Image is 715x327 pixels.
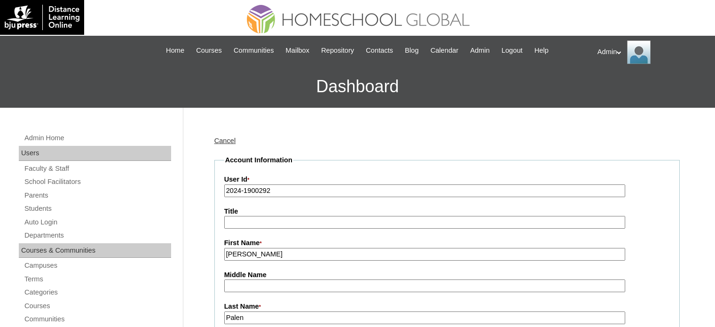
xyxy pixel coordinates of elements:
a: Terms [24,273,171,285]
a: Repository [316,45,359,56]
a: Communities [24,313,171,325]
div: Users [19,146,171,161]
a: Cancel [214,137,236,144]
label: Last Name [224,302,670,312]
label: Title [224,207,670,216]
a: Contacts [361,45,398,56]
span: Admin [470,45,490,56]
span: Repository [321,45,354,56]
span: Mailbox [286,45,310,56]
a: Admin Home [24,132,171,144]
img: logo-white.png [5,5,79,30]
span: Calendar [431,45,458,56]
a: Departments [24,230,171,241]
a: Courses [191,45,227,56]
span: Logout [502,45,523,56]
a: School Facilitators [24,176,171,188]
a: Campuses [24,260,171,271]
a: Mailbox [281,45,314,56]
span: Communities [234,45,274,56]
span: Contacts [366,45,393,56]
a: Blog [400,45,423,56]
a: Students [24,203,171,215]
div: Admin [597,40,706,64]
a: Communities [229,45,279,56]
a: Parents [24,190,171,201]
a: Home [161,45,189,56]
legend: Account Information [224,155,293,165]
span: Help [534,45,549,56]
h3: Dashboard [5,65,710,108]
a: Categories [24,287,171,298]
a: Help [530,45,553,56]
a: Logout [497,45,527,56]
a: Faculty & Staff [24,163,171,175]
img: Admin Homeschool Global [627,40,651,64]
label: First Name [224,238,670,248]
label: Middle Name [224,270,670,280]
span: Courses [196,45,222,56]
div: Courses & Communities [19,243,171,258]
a: Admin [465,45,495,56]
label: User Id [224,175,670,185]
span: Home [166,45,184,56]
span: Blog [405,45,418,56]
a: Auto Login [24,216,171,228]
a: Courses [24,300,171,312]
a: Calendar [426,45,463,56]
